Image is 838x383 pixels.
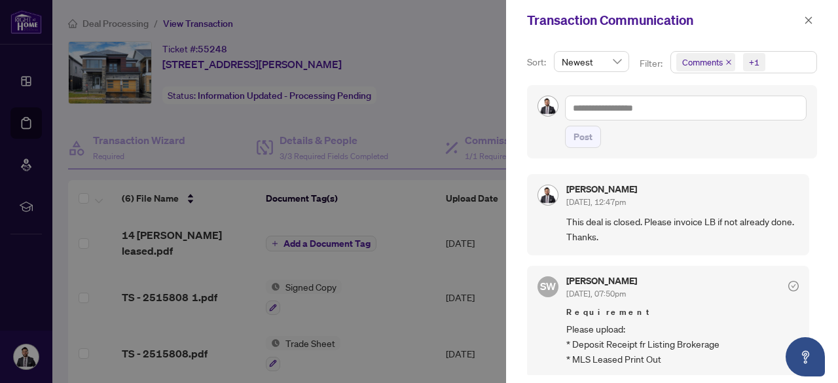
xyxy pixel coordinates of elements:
[725,59,732,65] span: close
[566,321,799,367] span: Please upload: * Deposit Receipt fr Listing Brokerage * MLS Leased Print Out
[788,281,799,291] span: check-circle
[640,56,665,71] p: Filter:
[527,55,549,69] p: Sort:
[566,289,626,299] span: [DATE], 07:50pm
[566,214,799,245] span: This deal is closed. Please invoice LB if not already done. Thanks.
[527,10,800,30] div: Transaction Communication
[566,197,626,207] span: [DATE], 12:47pm
[786,337,825,376] button: Open asap
[804,16,813,25] span: close
[565,126,601,148] button: Post
[566,185,637,194] h5: [PERSON_NAME]
[540,278,556,295] span: SW
[676,53,735,71] span: Comments
[538,185,558,205] img: Profile Icon
[538,96,558,116] img: Profile Icon
[749,56,759,69] div: +1
[566,306,799,319] span: Requirement
[562,52,621,71] span: Newest
[682,56,723,69] span: Comments
[566,276,637,285] h5: [PERSON_NAME]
